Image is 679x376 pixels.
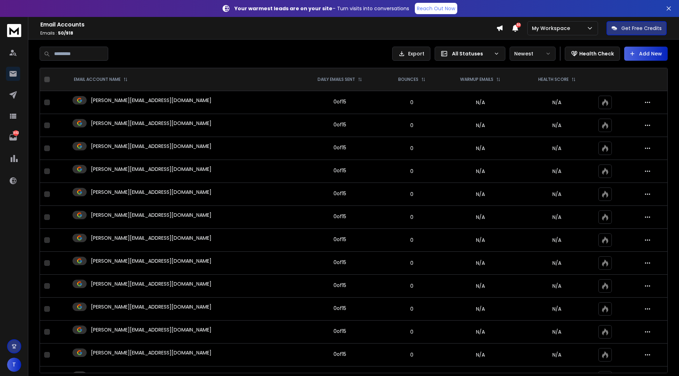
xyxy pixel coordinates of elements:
span: 50 / 918 [58,30,73,36]
td: N/A [441,114,520,137]
p: [PERSON_NAME][EMAIL_ADDRESS][DOMAIN_NAME] [91,326,211,333]
button: Newest [510,47,556,61]
p: N/A [524,328,590,335]
div: 0 of 15 [333,190,346,197]
p: 0 [387,122,437,129]
p: WARMUP EMAILS [460,77,493,82]
div: 0 of 15 [333,236,346,243]
p: [PERSON_NAME][EMAIL_ADDRESS][DOMAIN_NAME] [91,211,211,219]
div: 0 of 15 [333,167,346,174]
p: N/A [524,99,590,106]
p: DAILY EMAILS SENT [318,77,355,82]
p: 0 [387,168,437,175]
p: Health Check [579,50,614,57]
p: All Statuses [452,50,491,57]
div: 0 of 15 [333,328,346,335]
p: N/A [524,191,590,198]
p: HEALTH SCORE [538,77,569,82]
p: [PERSON_NAME][EMAIL_ADDRESS][DOMAIN_NAME] [91,280,211,287]
div: 0 of 15 [333,121,346,128]
p: 0 [387,191,437,198]
p: – Turn visits into conversations [234,5,409,12]
p: 0 [387,214,437,221]
img: logo [7,24,21,37]
p: 0 [387,282,437,290]
p: Emails : [40,30,496,36]
p: N/A [524,168,590,175]
div: 0 of 15 [333,259,346,266]
span: 50 [516,23,521,28]
td: N/A [441,91,520,114]
p: [PERSON_NAME][EMAIL_ADDRESS][DOMAIN_NAME] [91,189,211,196]
p: 0 [387,351,437,358]
td: N/A [441,252,520,275]
p: My Workspace [532,25,573,32]
button: Health Check [565,47,620,61]
td: N/A [441,183,520,206]
button: T [7,358,21,372]
div: 0 of 15 [333,282,346,289]
p: 1463 [13,130,19,136]
button: Add New [624,47,668,61]
p: Reach Out Now [417,5,455,12]
p: [PERSON_NAME][EMAIL_ADDRESS][DOMAIN_NAME] [91,166,211,173]
p: 0 [387,328,437,335]
p: N/A [524,145,590,152]
button: Export [392,47,430,61]
div: 0 of 15 [333,213,346,220]
p: 0 [387,145,437,152]
button: Get Free Credits [607,21,667,35]
td: N/A [441,206,520,229]
p: N/A [524,351,590,358]
p: [PERSON_NAME][EMAIL_ADDRESS][DOMAIN_NAME] [91,97,211,104]
td: N/A [441,160,520,183]
h1: Email Accounts [40,20,496,29]
p: 0 [387,99,437,106]
div: 0 of 15 [333,144,346,151]
p: [PERSON_NAME][EMAIL_ADDRESS][DOMAIN_NAME] [91,234,211,241]
strong: Your warmest leads are on your site [234,5,332,12]
div: 0 of 15 [333,305,346,312]
p: N/A [524,305,590,312]
p: BOUNCES [398,77,418,82]
p: N/A [524,122,590,129]
td: N/A [441,321,520,344]
p: N/A [524,259,590,267]
p: [PERSON_NAME][EMAIL_ADDRESS][DOMAIN_NAME] [91,143,211,150]
p: [PERSON_NAME][EMAIL_ADDRESS][DOMAIN_NAME] [91,120,211,127]
p: N/A [524,237,590,244]
div: 0 of 15 [333,98,346,105]
td: N/A [441,298,520,321]
p: N/A [524,282,590,290]
p: 0 [387,237,437,244]
a: 1463 [6,130,20,144]
td: N/A [441,229,520,252]
p: [PERSON_NAME][EMAIL_ADDRESS][DOMAIN_NAME] [91,349,211,356]
div: EMAIL ACCOUNT NAME [74,77,128,82]
a: Reach Out Now [415,3,457,14]
p: [PERSON_NAME][EMAIL_ADDRESS][DOMAIN_NAME] [91,303,211,310]
td: N/A [441,344,520,366]
div: 0 of 15 [333,351,346,358]
p: 0 [387,305,437,312]
td: N/A [441,275,520,298]
p: Get Free Credits [621,25,662,32]
td: N/A [441,137,520,160]
p: [PERSON_NAME][EMAIL_ADDRESS][DOMAIN_NAME] [91,257,211,264]
p: N/A [524,214,590,221]
p: 0 [387,259,437,267]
